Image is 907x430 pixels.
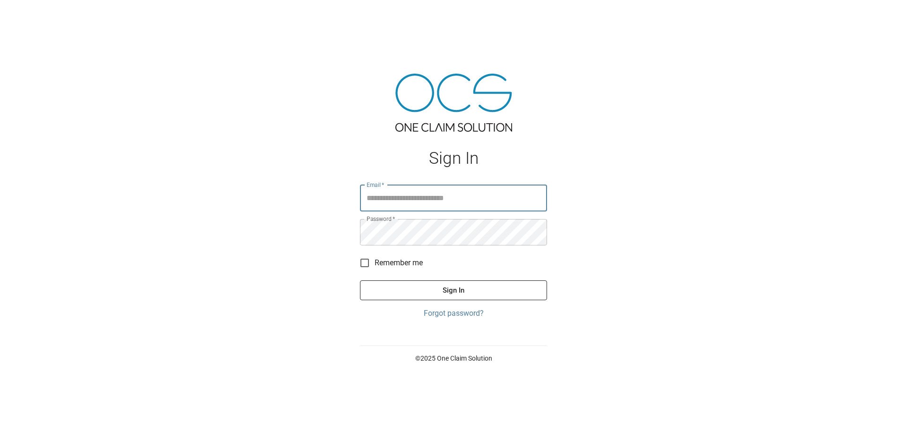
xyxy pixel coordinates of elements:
label: Password [367,215,395,223]
p: © 2025 One Claim Solution [360,354,547,363]
label: Email [367,181,385,189]
a: Forgot password? [360,308,547,319]
img: ocs-logo-tra.png [395,74,512,132]
button: Sign In [360,280,547,300]
img: ocs-logo-white-transparent.png [11,6,49,25]
h1: Sign In [360,149,547,168]
span: Remember me [375,257,423,269]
